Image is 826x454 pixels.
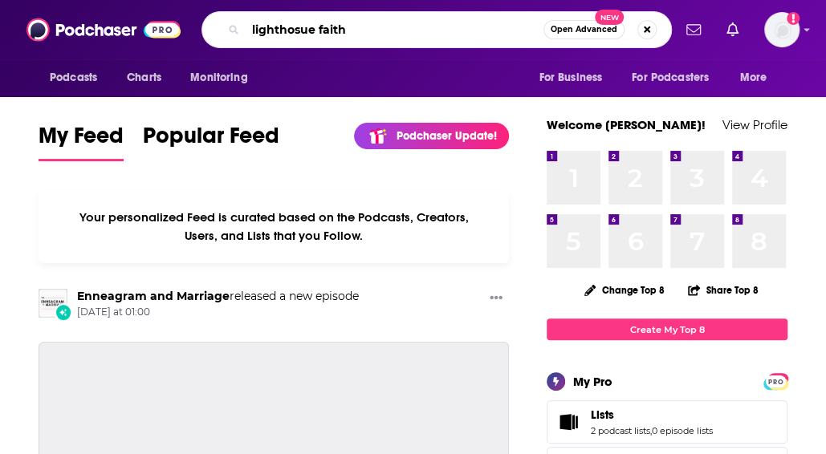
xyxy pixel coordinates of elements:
[720,16,745,43] a: Show notifications dropdown
[787,12,800,25] svg: Add a profile image
[143,122,279,159] span: Popular Feed
[547,117,706,132] a: Welcome [PERSON_NAME]!
[621,63,732,93] button: open menu
[39,190,509,263] div: Your personalized Feed is curated based on the Podcasts, Creators, Users, and Lists that you Follow.
[729,63,787,93] button: open menu
[39,122,124,159] span: My Feed
[143,122,279,161] a: Popular Feed
[179,63,268,93] button: open menu
[552,411,584,433] a: Lists
[190,67,247,89] span: Monitoring
[766,375,785,387] a: PRO
[591,407,713,422] a: Lists
[547,318,787,340] a: Create My Top 8
[551,26,617,34] span: Open Advanced
[722,117,787,132] a: View Profile
[687,274,759,306] button: Share Top 8
[116,63,171,93] a: Charts
[396,129,496,143] p: Podchaser Update!
[764,12,800,47] img: User Profile
[650,425,652,436] span: ,
[539,67,602,89] span: For Business
[575,280,674,300] button: Change Top 8
[77,289,230,303] a: Enneagram and Marriage
[77,306,359,319] span: [DATE] at 01:00
[764,12,800,47] span: Logged in as WPubPR1
[77,289,359,304] h3: released a new episode
[573,374,612,389] div: My Pro
[543,20,625,39] button: Open AdvancedNew
[50,67,97,89] span: Podcasts
[127,67,161,89] span: Charts
[547,400,787,444] span: Lists
[246,17,543,43] input: Search podcasts, credits, & more...
[39,289,67,318] img: Enneagram and Marriage
[680,16,707,43] a: Show notifications dropdown
[591,425,650,436] a: 2 podcast lists
[764,12,800,47] button: Show profile menu
[595,10,624,25] span: New
[652,425,713,436] a: 0 episode lists
[740,67,767,89] span: More
[39,63,118,93] button: open menu
[766,375,785,387] span: PRO
[483,289,509,309] button: Show More Button
[591,407,614,422] span: Lists
[632,67,709,89] span: For Podcasters
[39,122,124,161] a: My Feed
[26,14,181,45] img: Podchaser - Follow, Share and Rate Podcasts
[201,11,672,48] div: Search podcasts, credits, & more...
[527,63,622,93] button: open menu
[55,303,72,321] div: New Episode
